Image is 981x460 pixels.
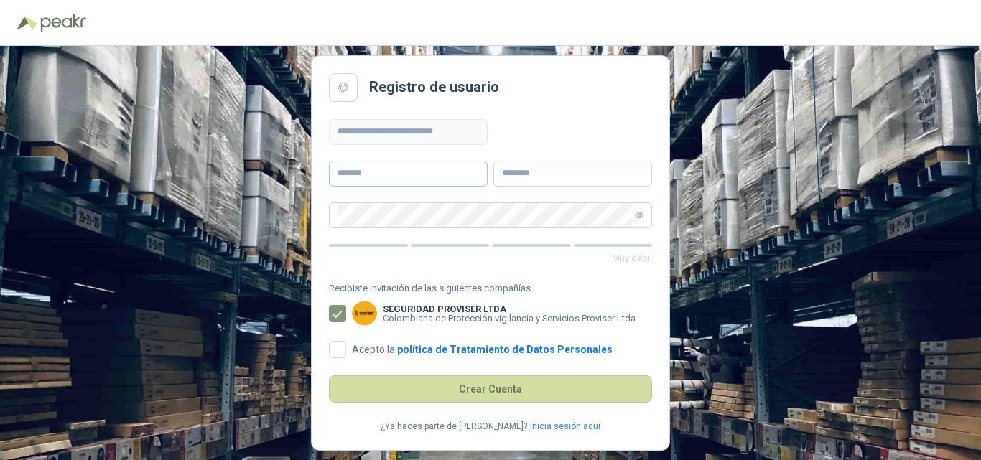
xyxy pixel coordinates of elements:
[383,304,636,314] b: SEGURIDAD PROVISER LTDA
[352,301,377,326] img: Company Logo
[635,211,643,220] span: eye-invisible
[329,251,652,266] p: Muy débil
[17,16,37,30] img: Logo
[329,375,652,403] button: Crear Cuenta
[346,344,618,355] span: Acepto la
[397,344,613,355] a: política de Tratamiento de Datos Personales
[369,76,499,98] h2: Registro de usuario
[381,420,527,433] p: ¿Ya haces parte de [PERSON_NAME]?
[329,281,652,296] span: Recibiste invitación de las siguientes compañías
[530,420,600,433] a: Inicia sesión aquí
[40,14,86,32] img: Peakr
[383,314,636,323] p: Colombiana de Protección vigilancia y Servicios Proviser Ltda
